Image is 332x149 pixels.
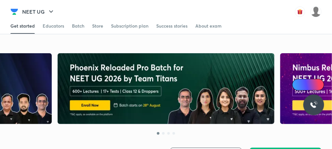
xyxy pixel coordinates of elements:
div: Store [92,23,103,29]
div: Success stories [156,23,187,29]
a: Educators [43,18,64,34]
button: NEET UG [18,5,59,18]
div: Get started [10,23,35,29]
a: Batch [72,18,84,34]
div: Subscription plan [111,23,148,29]
img: Company Logo [10,8,18,16]
div: Batch [72,23,84,29]
a: About exam [195,18,222,34]
a: Subscription plan [111,18,148,34]
img: ttu [310,101,318,109]
div: About exam [195,23,222,29]
a: Success stories [156,18,187,34]
a: Store [92,18,103,34]
img: avatar [295,6,305,17]
div: Educators [43,23,64,29]
a: Get started [10,18,35,34]
img: VAISHNAVI DWIVEDI [311,6,322,17]
span: Ai Doubts [303,82,320,87]
img: Icon [296,82,301,87]
a: Ai Doubts [292,79,324,91]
